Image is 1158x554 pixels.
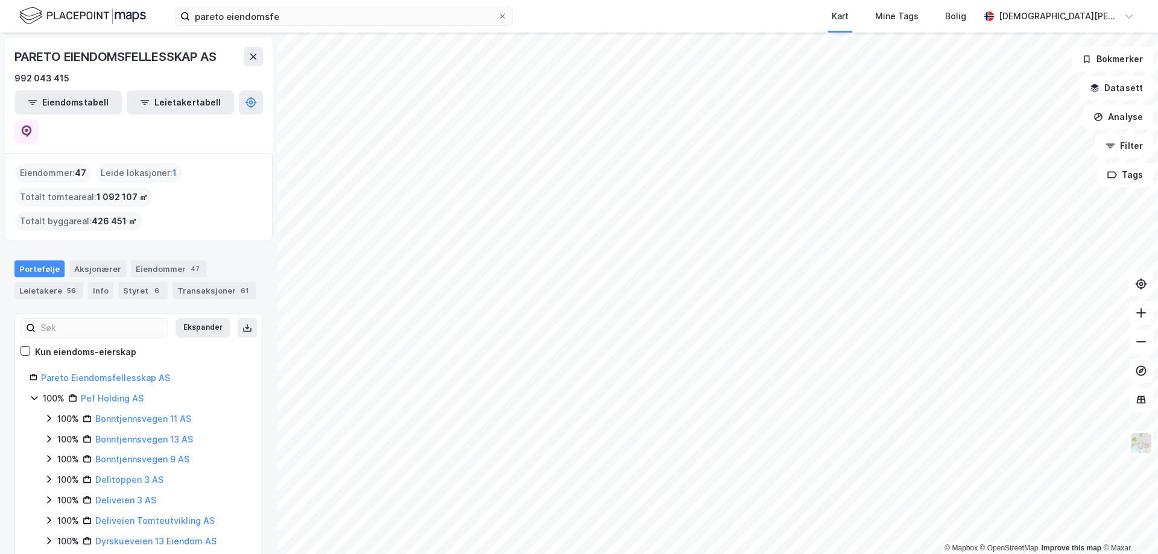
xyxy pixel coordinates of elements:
[57,473,79,487] div: 100%
[75,166,86,180] span: 47
[1072,47,1153,71] button: Bokmerker
[14,71,69,86] div: 992 043 415
[41,373,170,383] a: Pareto Eiendomsfellesskap AS
[875,9,919,24] div: Mine Tags
[1095,134,1153,158] button: Filter
[1080,76,1153,100] button: Datasett
[14,260,65,277] div: Portefølje
[81,393,144,403] a: Pef Holding AS
[96,190,148,204] span: 1 092 107 ㎡
[95,536,217,546] a: Dyrskueveien 13 Eiendom AS
[118,282,168,299] div: Styret
[176,318,230,338] button: Ekspander
[832,9,849,24] div: Kart
[95,414,191,424] a: Bonntjennsvegen 11 AS
[35,345,136,359] div: Kun eiendoms-eierskap
[172,282,256,299] div: Transaksjoner
[57,514,79,528] div: 100%
[14,90,122,115] button: Eiendomstabell
[172,166,177,180] span: 1
[14,282,83,299] div: Leietakere
[944,544,978,552] a: Mapbox
[57,493,79,508] div: 100%
[15,163,91,183] div: Eiendommer :
[43,391,65,406] div: 100%
[69,260,126,277] div: Aksjonærer
[238,285,251,297] div: 61
[88,282,113,299] div: Info
[15,212,142,231] div: Totalt byggareal :
[127,90,234,115] button: Leietakertabell
[95,495,156,505] a: Deliveien 3 AS
[92,214,137,228] span: 426 451 ㎡
[1098,496,1158,554] iframe: Chat Widget
[14,47,218,66] div: PARETO EIENDOMSFELLESSKAP AS
[1083,105,1153,129] button: Analyse
[131,260,207,277] div: Eiendommer
[15,187,153,207] div: Totalt tomteareal :
[95,434,193,444] a: Bonntjennsvegen 13 AS
[57,452,79,467] div: 100%
[1042,544,1101,552] a: Improve this map
[188,263,202,275] div: 47
[65,285,78,297] div: 56
[19,5,146,27] img: logo.f888ab2527a4732fd821a326f86c7f29.svg
[96,163,182,183] div: Leide lokasjoner :
[57,432,79,447] div: 100%
[190,7,498,25] input: Søk på adresse, matrikkel, gårdeiere, leietakere eller personer
[57,412,79,426] div: 100%
[999,9,1119,24] div: [DEMOGRAPHIC_DATA][PERSON_NAME]
[1097,163,1153,187] button: Tags
[945,9,966,24] div: Bolig
[1130,432,1153,455] img: Z
[36,319,168,337] input: Søk
[980,544,1039,552] a: OpenStreetMap
[57,534,79,549] div: 100%
[95,515,215,526] a: Deliveien Tomteutvikling AS
[95,454,189,464] a: Bonntjennsvegen 9 AS
[151,285,163,297] div: 6
[95,474,163,485] a: Delitoppen 3 AS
